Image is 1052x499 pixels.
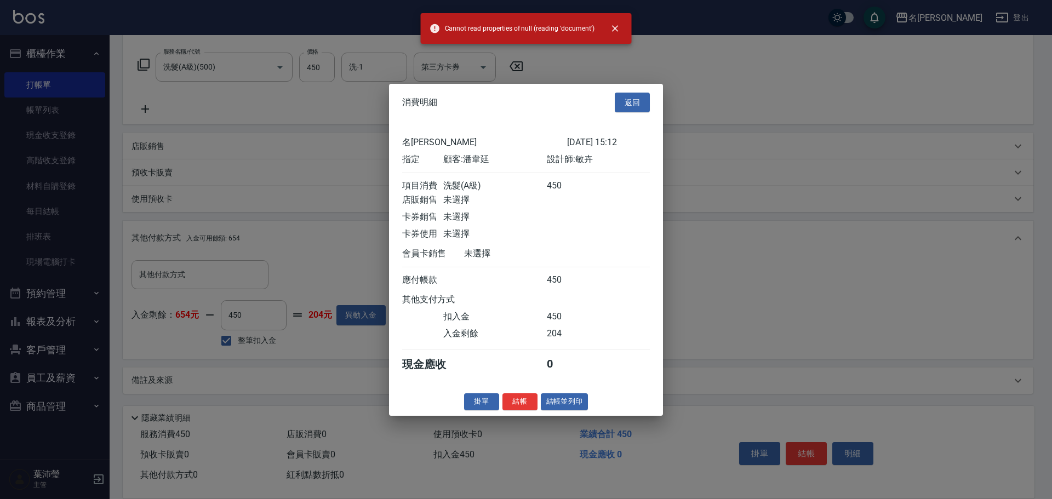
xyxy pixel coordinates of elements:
[547,154,650,165] div: 設計師: 敏卉
[443,228,546,240] div: 未選擇
[547,357,588,372] div: 0
[402,294,485,306] div: 其他支付方式
[567,137,650,148] div: [DATE] 15:12
[402,137,567,148] div: 名[PERSON_NAME]
[402,248,464,260] div: 會員卡銷售
[402,154,443,165] div: 指定
[443,180,546,192] div: 洗髮(A級)
[402,97,437,108] span: 消費明細
[443,154,546,165] div: 顧客: 潘韋廷
[547,180,588,192] div: 450
[443,194,546,206] div: 未選擇
[443,211,546,223] div: 未選擇
[541,393,588,410] button: 結帳並列印
[402,194,443,206] div: 店販銷售
[430,23,594,34] span: Cannot read properties of null (reading 'document')
[464,248,567,260] div: 未選擇
[402,357,464,372] div: 現金應收
[547,274,588,286] div: 450
[547,311,588,323] div: 450
[443,311,546,323] div: 扣入金
[402,274,443,286] div: 應付帳款
[502,393,538,410] button: 結帳
[603,16,627,41] button: close
[615,92,650,112] button: 返回
[547,328,588,340] div: 204
[402,228,443,240] div: 卡券使用
[402,180,443,192] div: 項目消費
[464,393,499,410] button: 掛單
[402,211,443,223] div: 卡券銷售
[443,328,546,340] div: 入金剩餘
